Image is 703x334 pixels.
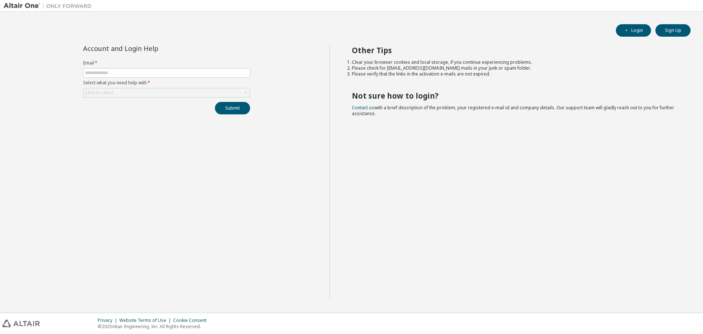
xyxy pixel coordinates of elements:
li: Please check for [EMAIL_ADDRESS][DOMAIN_NAME] mails in your junk or spam folder. [352,65,678,71]
h2: Not sure how to login? [352,91,678,100]
label: Select what you need help with [83,80,250,86]
div: Website Terms of Use [119,318,173,323]
img: altair_logo.svg [2,320,40,327]
div: Account and Login Help [83,45,217,51]
a: Contact us [352,104,374,111]
h2: Other Tips [352,45,678,55]
p: © 2025 Altair Engineering, Inc. All Rights Reserved. [98,323,211,330]
div: Cookie Consent [173,318,211,323]
div: Privacy [98,318,119,323]
button: Sign Up [655,24,691,37]
li: Clear your browser cookies and local storage, if you continue experiencing problems. [352,59,678,65]
button: Submit [215,102,250,114]
img: Altair One [4,2,95,10]
li: Please verify that the links in the activation e-mails are not expired. [352,71,678,77]
button: Login [616,24,651,37]
div: Click to select [83,88,250,97]
span: with a brief description of the problem, your registered e-mail id and company details. Our suppo... [352,104,674,117]
label: Email [83,60,250,66]
div: Click to select [85,90,114,96]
